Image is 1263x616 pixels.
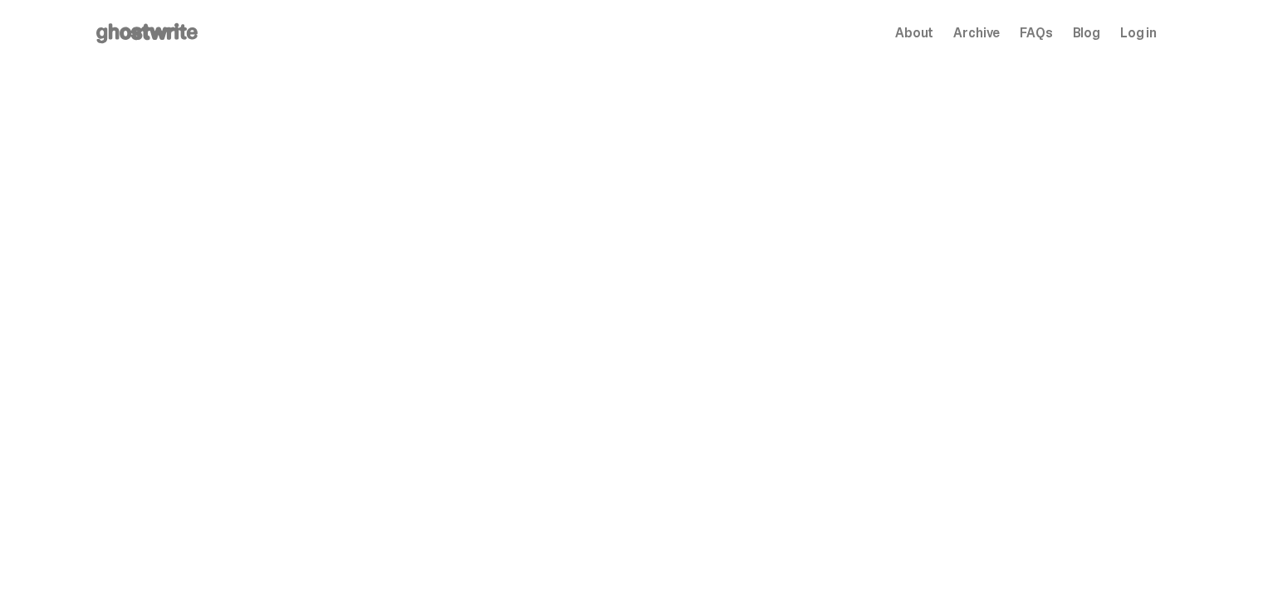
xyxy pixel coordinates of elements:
[1073,27,1100,40] a: Blog
[953,27,1000,40] a: Archive
[1120,27,1157,40] a: Log in
[895,27,933,40] a: About
[1020,27,1052,40] a: FAQs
